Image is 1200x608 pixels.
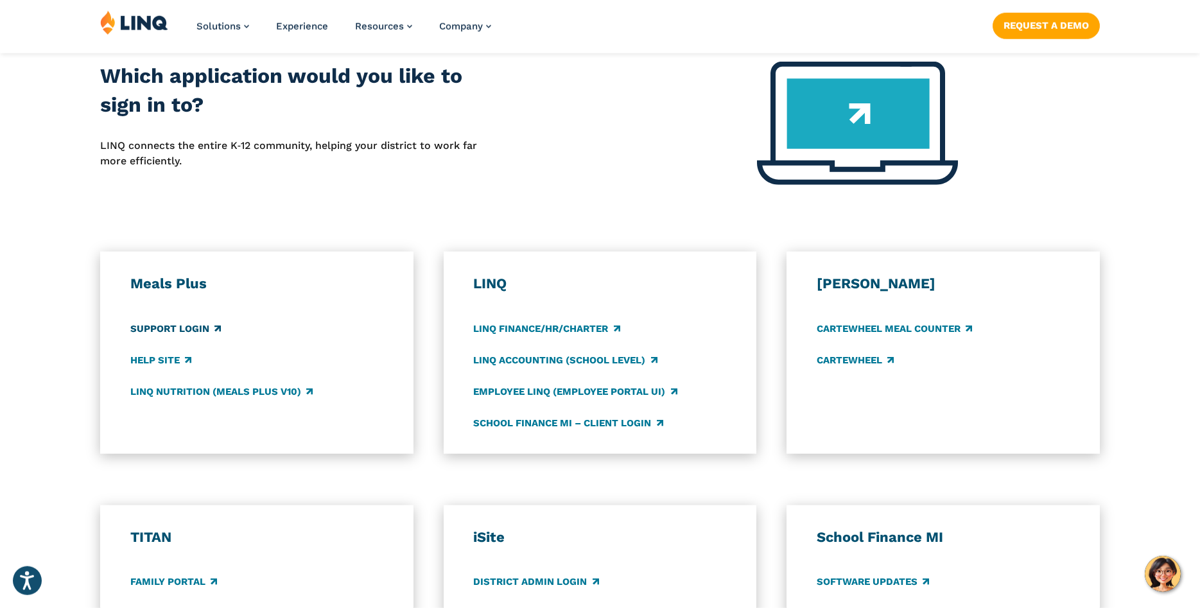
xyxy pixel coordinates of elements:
[473,353,657,367] a: LINQ Accounting (school level)
[130,575,217,589] a: Family Portal
[355,21,412,32] a: Resources
[473,385,677,399] a: Employee LINQ (Employee Portal UI)
[817,575,929,589] a: Software Updates
[276,21,328,32] a: Experience
[473,322,620,336] a: LINQ Finance/HR/Charter
[439,21,491,32] a: Company
[993,13,1100,39] a: Request a Demo
[817,275,1070,293] h3: [PERSON_NAME]
[439,21,483,32] span: Company
[196,21,241,32] span: Solutions
[817,353,894,367] a: CARTEWHEEL
[993,10,1100,39] nav: Button Navigation
[100,62,500,120] h2: Which application would you like to sign in to?
[130,275,383,293] h3: Meals Plus
[130,528,383,546] h3: TITAN
[355,21,404,32] span: Resources
[196,21,249,32] a: Solutions
[130,385,313,399] a: LINQ Nutrition (Meals Plus v10)
[473,575,598,589] a: District Admin Login
[100,138,500,169] p: LINQ connects the entire K‑12 community, helping your district to work far more efficiently.
[473,275,726,293] h3: LINQ
[130,353,191,367] a: Help Site
[100,10,168,35] img: LINQ | K‑12 Software
[130,322,221,336] a: Support Login
[1145,556,1181,592] button: Hello, have a question? Let’s chat.
[196,10,491,53] nav: Primary Navigation
[817,528,1070,546] h3: School Finance MI
[817,322,972,336] a: CARTEWHEEL Meal Counter
[473,528,726,546] h3: iSite
[473,416,663,430] a: School Finance MI – Client Login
